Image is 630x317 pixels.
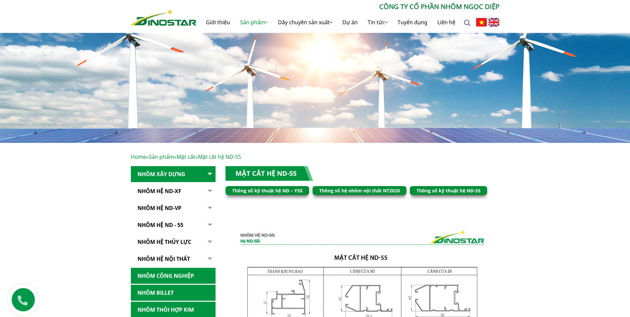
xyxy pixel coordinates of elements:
[235,169,297,178] a: Mặt cắt hệ ND-55
[131,153,241,160] span: » » »
[476,18,487,27] img: Tiếng Việt
[319,187,400,194] a: Thông số hệ nhôm nội thất NT2020
[416,187,481,194] a: Thông số kỹ thuật hệ ND-55
[198,153,241,160] span: Mặt cắt hệ ND-55
[131,200,216,216] a: Nhôm Hệ ND-VP
[131,217,216,233] a: NHÔM HỆ ND - 55
[197,2,499,12] p: CÔNG TY CỔ PHẦN NHÔM NGỌC DIỆP
[149,153,174,160] a: Sản phẩm
[131,251,216,267] a: Nhôm hệ nội thất
[131,234,216,250] a: Nhôm hệ thủy lực
[201,12,235,33] a: Giới thiệu
[273,12,337,33] a: Dây chuyền sản xuất
[177,153,195,160] a: Mặt cắt
[393,12,432,33] a: Tuyển dụng
[489,18,499,27] img: English
[131,166,216,182] a: Nhôm Xây dựng
[131,183,216,199] a: Nhôm Hệ ND-XF
[131,285,216,301] a: Nhôm Billet
[232,187,303,194] a: Thông số kỹ thuật hệ ND – Y55
[131,268,216,284] a: Nhôm Công nghiệp
[235,12,273,33] a: Sản phẩm
[464,20,471,26] img: search
[337,12,363,33] a: Dự án
[363,12,393,33] a: Tin tức
[432,12,460,33] a: Liên hệ
[131,153,146,160] a: Home
[131,9,197,26] img: Nhôm Dinostar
